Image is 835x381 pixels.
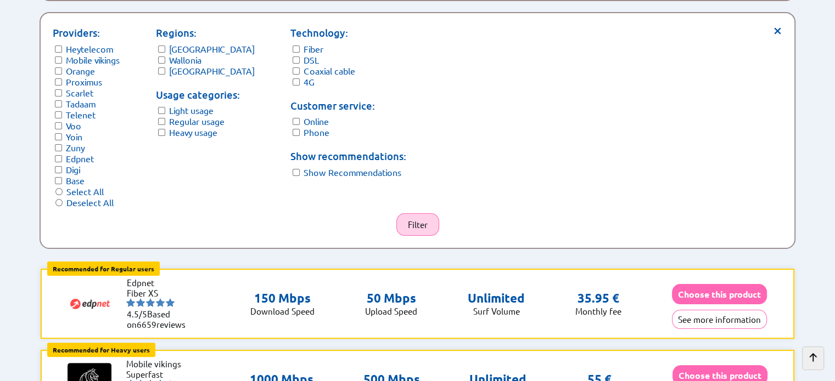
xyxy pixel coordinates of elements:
[66,87,93,98] label: Scarlet
[672,284,767,304] button: Choose this product
[66,54,120,65] label: Mobile vikings
[53,25,120,41] p: Providers:
[468,291,525,306] p: Unlimited
[66,65,95,76] label: Orange
[365,306,417,316] p: Upload Speed
[66,98,96,109] label: Tadaam
[66,120,81,131] label: Voo
[304,54,319,65] label: DSL
[169,65,255,76] label: [GEOGRAPHIC_DATA]
[66,131,82,142] label: Yoin
[66,186,104,197] label: Select All
[66,76,102,87] label: Proximus
[126,359,192,369] li: Mobile vikings
[169,54,201,65] label: Wallonia
[773,25,782,33] span: ×
[290,25,406,41] p: Technology:
[304,43,323,54] label: Fiber
[304,65,355,76] label: Coaxial cable
[126,369,192,379] li: Superfast
[304,167,401,178] label: Show Recommendations
[136,298,145,307] img: starnr2
[250,291,315,306] p: 150 Mbps
[126,309,192,329] li: Based on reviews
[66,43,113,54] label: Heytelecom
[673,370,767,380] a: Choose this product
[365,291,417,306] p: 50 Mbps
[136,319,156,329] span: 6659
[156,298,165,307] img: starnr4
[53,345,150,354] b: Recommended for Heavy users
[53,264,154,273] b: Recommended for Regular users
[575,306,621,316] p: Monthly fee
[66,142,85,153] label: Zuny
[290,149,406,164] p: Show recommendations:
[66,197,114,208] label: Deselect All
[169,43,255,54] label: [GEOGRAPHIC_DATA]
[66,109,96,120] label: Telenet
[126,309,147,319] span: 4.5/5
[468,306,525,316] p: Surf Volume
[156,25,255,41] p: Regions:
[68,282,112,326] img: Logo of Edpnet
[66,175,85,186] label: Base
[578,291,619,306] p: 35.95 €
[250,306,315,316] p: Download Speed
[169,105,214,116] label: Light usage
[672,310,767,329] button: See more information
[126,277,192,288] li: Edpnet
[156,87,255,103] p: Usage categories:
[146,298,155,307] img: starnr3
[290,98,406,113] p: Customer service:
[672,289,767,299] a: Choose this product
[66,153,94,164] label: Edpnet
[166,298,175,307] img: starnr5
[66,164,80,175] label: Digi
[304,127,329,138] label: Phone
[126,298,135,307] img: starnr1
[304,76,315,87] label: 4G
[672,314,767,325] a: See more information
[126,288,192,298] li: Fiber XS
[304,116,329,127] label: Online
[169,127,217,138] label: Heavy usage
[396,213,439,236] button: Filter
[169,116,225,127] label: Regular usage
